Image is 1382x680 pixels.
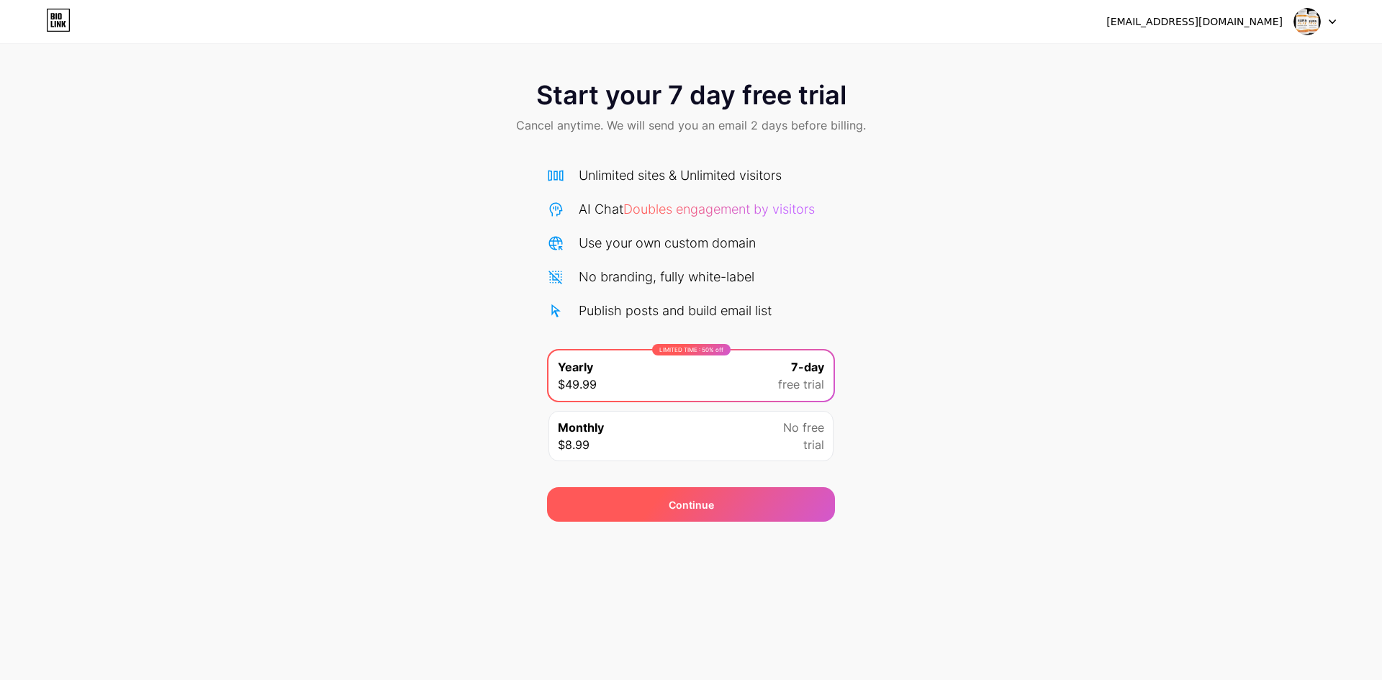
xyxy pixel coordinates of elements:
[558,436,590,453] span: $8.99
[1106,14,1283,30] div: [EMAIL_ADDRESS][DOMAIN_NAME]
[783,419,824,436] span: No free
[791,358,824,376] span: 7-day
[558,376,597,393] span: $49.99
[803,436,824,453] span: trial
[558,358,593,376] span: Yearly
[652,344,731,355] div: LIMITED TIME : 50% off
[623,201,815,217] span: Doubles engagement by visitors
[558,419,604,436] span: Monthly
[579,233,756,253] div: Use your own custom domain
[579,301,772,320] div: Publish posts and build email list
[669,497,714,512] span: Continue
[579,267,754,286] div: No branding, fully white-label
[516,117,866,134] span: Cancel anytime. We will send you an email 2 days before billing.
[579,199,815,219] div: AI Chat
[1293,8,1321,35] img: healthcareusaa
[536,81,846,109] span: Start your 7 day free trial
[579,166,782,185] div: Unlimited sites & Unlimited visitors
[778,376,824,393] span: free trial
